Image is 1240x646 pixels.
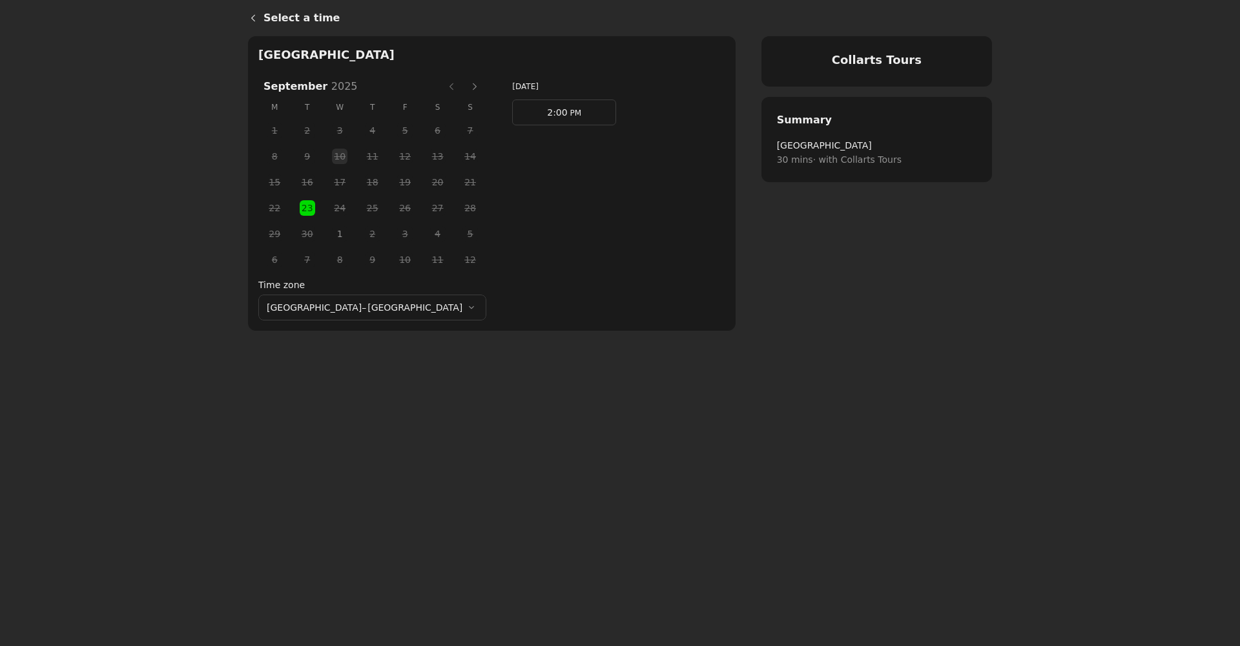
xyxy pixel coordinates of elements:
[363,172,382,192] span: 18
[462,200,478,216] button: Sunday, 28 September 2025
[454,97,487,118] span: S
[363,224,382,244] span: 2
[397,149,413,164] button: Friday, 12 September 2025
[512,80,722,93] h3: [DATE]
[298,172,317,192] span: 16
[330,224,349,244] span: 1
[430,123,446,138] button: Saturday, 6 September 2025
[547,107,567,118] span: 2:00
[428,147,448,166] span: 13
[460,147,480,166] span: 14
[300,174,315,190] button: Tuesday, 16 September 2025
[460,121,480,140] span: 7
[777,138,976,152] span: [GEOGRAPHIC_DATA]
[568,109,581,118] span: PM
[330,172,349,192] span: 17
[460,224,480,244] span: 5
[512,99,616,125] a: 2:00 PM
[265,224,284,244] span: 29
[397,226,413,242] button: Friday, 3 October 2025
[267,200,282,216] button: Monday, 22 September 2025
[258,295,486,320] button: [GEOGRAPHIC_DATA]–[GEOGRAPHIC_DATA]
[777,152,976,167] span: 30 mins · with Collarts Tours
[300,200,315,216] button: Tuesday, 23 September 2025 selected
[397,200,413,216] button: Friday, 26 September 2025
[365,252,380,267] button: Thursday, 9 October 2025
[258,47,725,63] h2: [GEOGRAPHIC_DATA]
[428,172,448,192] span: 20
[389,97,421,118] span: F
[428,121,448,140] span: 6
[428,224,448,244] span: 4
[460,172,480,192] span: 21
[777,112,976,128] h2: Summary
[267,149,282,164] button: Monday, 8 September 2025
[265,198,284,218] span: 22
[324,97,356,118] span: W
[428,198,448,218] span: 27
[462,174,478,190] button: Sunday, 21 September 2025
[363,147,382,166] span: 11
[258,278,486,292] label: Time zone
[365,226,380,242] button: Thursday, 2 October 2025
[265,147,284,166] span: 8
[267,252,282,267] button: Monday, 6 October 2025
[332,200,347,216] button: Wednesday, 24 September 2025
[298,147,317,166] span: 9
[430,200,446,216] button: Saturday, 27 September 2025
[298,224,317,244] span: 30
[332,174,347,190] button: Wednesday, 17 September 2025
[395,198,415,218] span: 26
[331,80,358,92] span: 2025
[267,226,282,242] button: Monday, 29 September 2025
[363,198,382,218] span: 25
[330,198,349,218] span: 24
[332,252,347,267] button: Wednesday, 8 October 2025
[397,174,413,190] button: Friday, 19 September 2025
[430,252,446,267] button: Saturday, 11 October 2025
[363,250,382,269] span: 9
[365,200,380,216] button: Thursday, 25 September 2025
[395,121,415,140] span: 5
[298,250,317,269] span: 7
[430,149,446,164] button: Saturday, 13 September 2025
[395,147,415,166] span: 12
[265,121,284,140] span: 1
[330,250,349,269] span: 8
[332,149,347,164] button: Wednesday, 10 September 2025
[258,97,291,118] span: M
[363,121,382,140] span: 4
[430,226,446,242] button: Saturday, 4 October 2025
[330,147,349,166] span: 10
[258,79,440,94] h3: September
[267,123,282,138] button: Monday, 1 September 2025
[428,250,448,269] span: 11
[238,3,263,34] a: Back
[462,149,478,164] button: Sunday, 14 September 2025
[300,123,315,138] button: Tuesday, 2 September 2025
[441,76,462,97] button: Previous month
[395,224,415,244] span: 3
[330,121,349,140] span: 3
[298,121,317,140] span: 2
[332,123,347,138] button: Wednesday, 3 September 2025
[300,226,315,242] button: Tuesday, 30 September 2025
[462,226,478,242] button: Sunday, 5 October 2025
[421,97,453,118] span: S
[395,172,415,192] span: 19
[300,149,315,164] button: Tuesday, 9 September 2025
[430,174,446,190] button: Saturday, 20 September 2025
[462,252,478,267] button: Sunday, 12 October 2025
[460,250,480,269] span: 12
[464,76,485,97] button: Next month
[298,198,317,218] span: 23
[395,250,415,269] span: 10
[267,174,282,190] button: Monday, 15 September 2025
[300,252,315,267] button: Tuesday, 7 October 2025
[265,172,284,192] span: 15
[460,198,480,218] span: 28
[397,123,413,138] button: Friday, 5 September 2025
[356,97,388,118] span: T
[332,226,347,242] button: Wednesday, 1 October 2025
[365,174,380,190] button: Thursday, 18 September 2025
